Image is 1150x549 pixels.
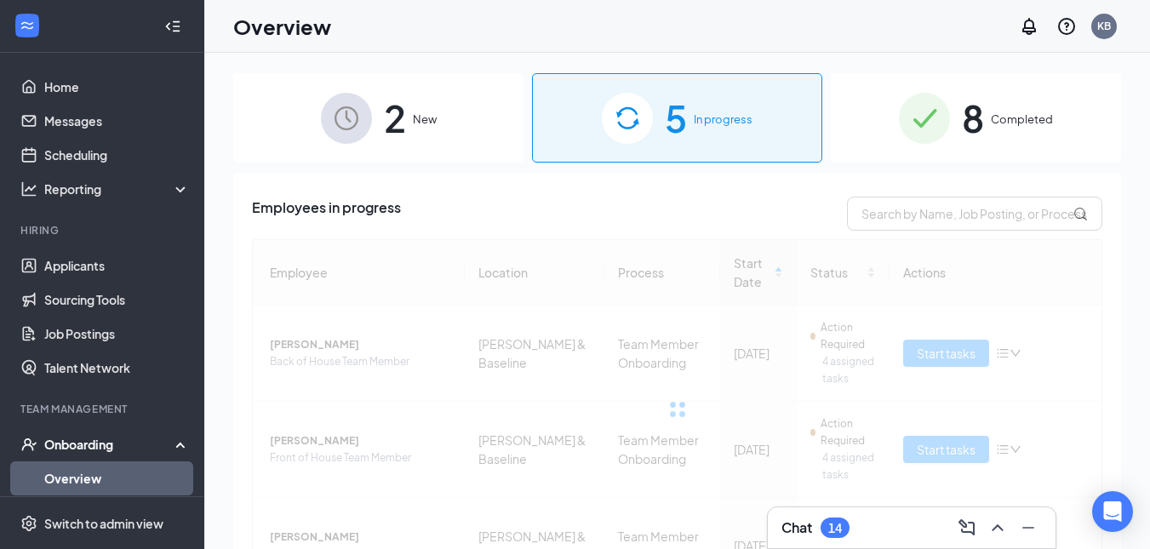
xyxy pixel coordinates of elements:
[828,521,842,535] div: 14
[665,89,687,147] span: 5
[781,518,812,537] h3: Chat
[44,436,175,453] div: Onboarding
[44,249,190,283] a: Applicants
[20,223,186,237] div: Hiring
[957,518,977,538] svg: ComposeMessage
[1015,514,1042,541] button: Minimize
[1018,518,1038,538] svg: Minimize
[44,138,190,172] a: Scheduling
[20,180,37,197] svg: Analysis
[44,283,190,317] a: Sourcing Tools
[984,514,1011,541] button: ChevronUp
[694,111,752,128] span: In progress
[1019,16,1039,37] svg: Notifications
[44,317,190,351] a: Job Postings
[44,351,190,385] a: Talent Network
[1092,491,1133,532] div: Open Intercom Messenger
[987,518,1008,538] svg: ChevronUp
[44,180,191,197] div: Reporting
[44,104,190,138] a: Messages
[1097,19,1111,33] div: KB
[233,12,331,41] h1: Overview
[19,17,36,34] svg: WorkstreamLogo
[20,515,37,532] svg: Settings
[164,18,181,35] svg: Collapse
[953,514,981,541] button: ComposeMessage
[847,197,1102,231] input: Search by Name, Job Posting, or Process
[20,436,37,453] svg: UserCheck
[991,111,1053,128] span: Completed
[252,197,401,231] span: Employees in progress
[20,402,186,416] div: Team Management
[384,89,406,147] span: 2
[44,515,163,532] div: Switch to admin view
[44,70,190,104] a: Home
[1056,16,1077,37] svg: QuestionInfo
[44,461,190,495] a: Overview
[413,111,437,128] span: New
[962,89,984,147] span: 8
